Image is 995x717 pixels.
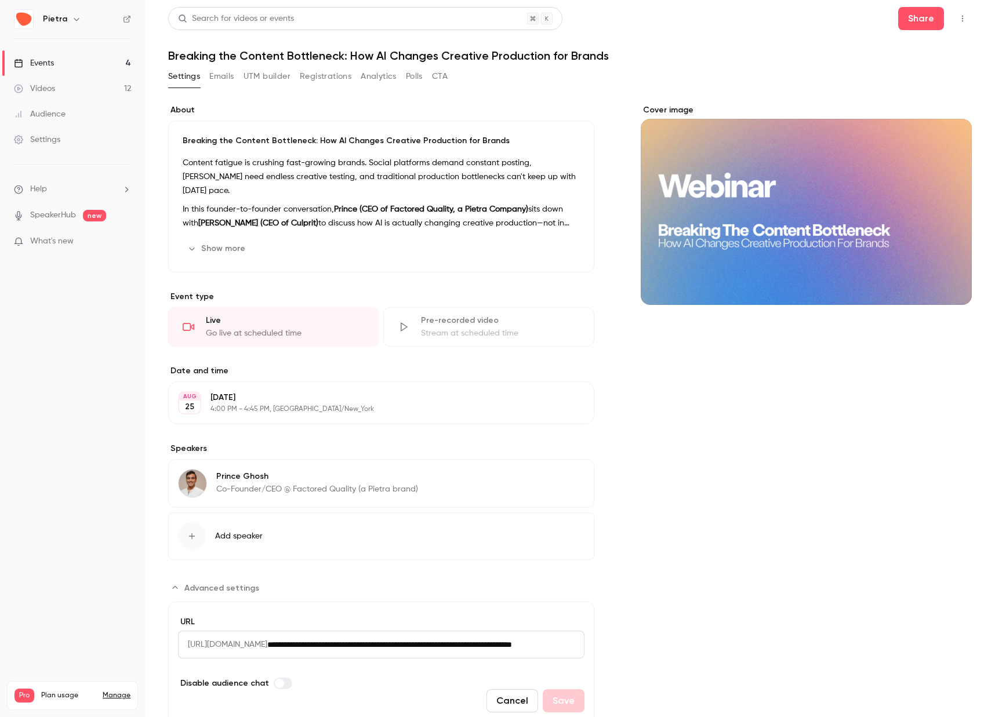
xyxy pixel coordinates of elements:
li: help-dropdown-opener [14,183,131,195]
button: Registrations [300,67,351,86]
button: Advanced settings [168,578,266,597]
div: Go live at scheduled time [206,327,364,339]
button: Settings [168,67,200,86]
p: Co-Founder/CEO @ Factored Quality (a Pietra brand) [216,483,418,495]
div: AUG [179,392,200,401]
button: Cancel [486,689,538,712]
div: Videos [14,83,55,94]
span: new [83,210,106,221]
p: [DATE] [210,392,533,403]
button: Add speaker [168,512,594,560]
p: Prince Ghosh [216,471,418,482]
section: Cover image [641,104,972,305]
div: LiveGo live at scheduled time [168,307,379,347]
button: Polls [406,67,423,86]
button: Share [898,7,944,30]
label: Date and time [168,365,594,377]
span: [URL][DOMAIN_NAME] [178,631,267,658]
button: Emails [209,67,234,86]
p: Event type [168,291,594,303]
span: Pro [14,689,34,703]
div: Settings [14,134,60,145]
strong: [PERSON_NAME] (CEO of Culprit) [198,219,318,227]
p: 25 [185,401,194,413]
button: UTM builder [244,67,290,86]
span: Add speaker [215,530,263,542]
span: Advanced settings [184,582,259,594]
strong: Prince (CEO of Factored Quality, a Pietra Company) [334,205,528,213]
h6: Pietra [43,13,67,25]
label: About [168,104,594,116]
div: Search for videos or events [178,13,294,25]
label: Speakers [168,443,594,454]
span: Plan usage [41,691,96,700]
div: Live [206,315,364,326]
div: Pre-recorded video [421,315,579,326]
p: Breaking the Content Bottleneck: How AI Changes Creative Production for Brands [183,135,580,147]
p: Content fatigue is crushing fast-growing brands. Social platforms demand constant posting, [PERSO... [183,156,580,198]
img: Pietra [14,10,33,28]
p: 4:00 PM - 4:45 PM, [GEOGRAPHIC_DATA]/New_York [210,405,533,414]
div: Events [14,57,54,69]
button: CTA [432,67,448,86]
div: Pre-recorded videoStream at scheduled time [383,307,594,347]
a: SpeakerHub [30,209,76,221]
button: Show more [183,239,252,258]
span: What's new [30,235,74,248]
span: Help [30,183,47,195]
iframe: Noticeable Trigger [117,236,131,247]
img: Prince Ghosh [179,469,206,497]
div: Stream at scheduled time [421,327,579,339]
label: Cover image [641,104,972,116]
h1: Breaking the Content Bottleneck: How AI Changes Creative Production for Brands [168,49,972,63]
a: Manage [103,691,130,700]
button: Analytics [361,67,397,86]
span: Disable audience chat [180,677,269,689]
label: URL [178,616,584,628]
p: In this founder-to-founder conversation, sits down with to discuss how AI is actually changing cr... [183,202,580,230]
div: Audience [14,108,66,120]
div: Prince GhoshPrince GhoshCo-Founder/CEO @ Factored Quality (a Pietra brand) [168,459,594,508]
